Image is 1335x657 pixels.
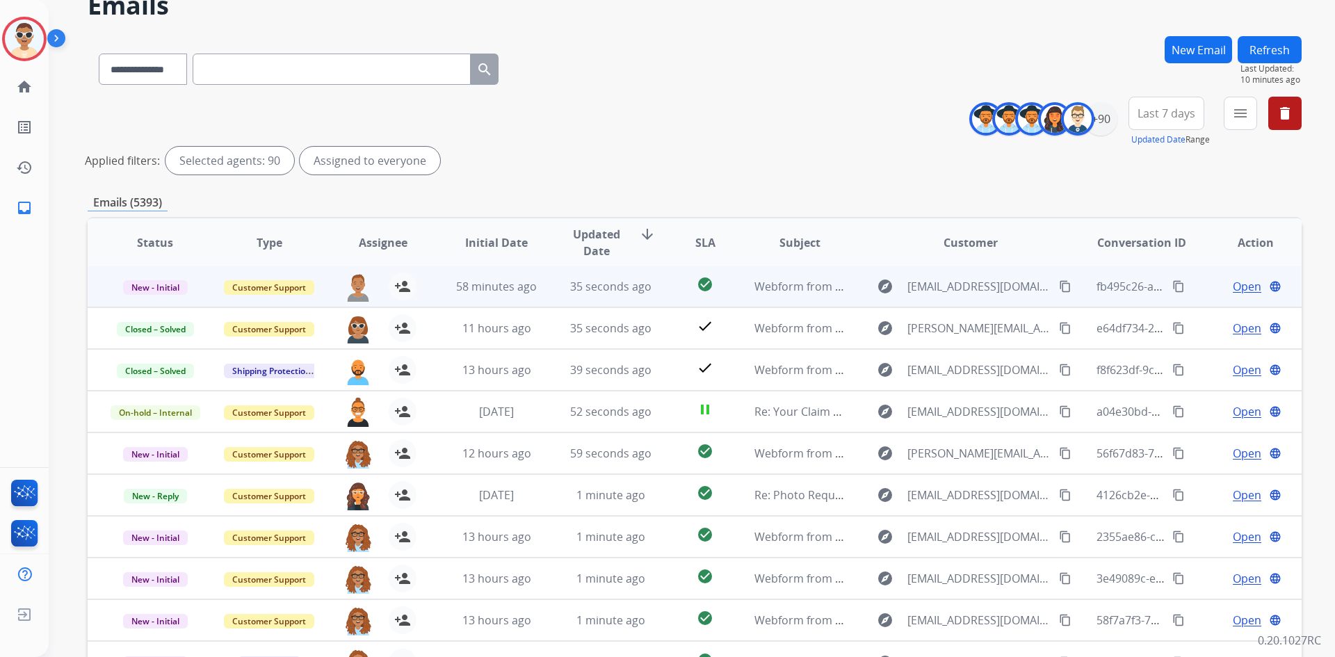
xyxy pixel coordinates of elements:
span: [DATE] [479,487,514,503]
mat-icon: language [1269,489,1281,501]
span: Conversation ID [1097,234,1186,251]
mat-icon: person_add [394,278,411,295]
mat-icon: content_copy [1059,572,1071,585]
mat-icon: person_add [394,487,411,503]
span: New - Reply [124,489,187,503]
span: Assignee [359,234,407,251]
mat-icon: content_copy [1172,530,1185,543]
img: agent-avatar [344,314,372,343]
span: 13 hours ago [462,613,531,628]
span: Customer [944,234,998,251]
span: 13 hours ago [462,362,531,378]
span: Type [257,234,282,251]
mat-icon: check [697,359,713,376]
span: Re: Photo Request [754,487,851,503]
span: 35 seconds ago [570,321,652,336]
mat-icon: content_copy [1172,614,1185,626]
p: 0.20.1027RC [1258,632,1321,649]
mat-icon: content_copy [1172,322,1185,334]
img: agent-avatar [344,356,372,385]
img: agent-avatar [344,439,372,469]
span: Webform from [EMAIL_ADDRESS][DOMAIN_NAME] on [DATE] [754,362,1069,378]
mat-icon: content_copy [1172,405,1185,418]
span: Subject [779,234,820,251]
mat-icon: person_add [394,320,411,336]
span: New - Initial [123,447,188,462]
span: Shipping Protection [224,364,319,378]
mat-icon: content_copy [1172,447,1185,460]
mat-icon: content_copy [1059,530,1071,543]
img: agent-avatar [344,565,372,594]
div: +90 [1084,102,1117,136]
button: Updated Date [1131,134,1186,145]
span: New - Initial [123,530,188,545]
mat-icon: search [476,61,493,78]
mat-icon: content_copy [1059,364,1071,376]
mat-icon: check_circle [697,485,713,501]
span: [PERSON_NAME][EMAIL_ADDRESS][DOMAIN_NAME] [907,320,1051,336]
span: Updated Date [565,226,629,259]
span: Webform from [PERSON_NAME][EMAIL_ADDRESS][DOMAIN_NAME] on [DATE] [754,321,1156,336]
span: Last 7 days [1138,111,1195,116]
span: 1 minute ago [576,529,645,544]
span: Customer Support [224,322,314,336]
mat-icon: check_circle [697,443,713,460]
mat-icon: check_circle [697,526,713,543]
span: [PERSON_NAME][EMAIL_ADDRESS][PERSON_NAME][DOMAIN_NAME] [907,445,1051,462]
mat-icon: explore [877,362,893,378]
mat-icon: language [1269,322,1281,334]
img: avatar [5,19,44,58]
mat-icon: home [16,79,33,95]
mat-icon: language [1269,447,1281,460]
span: On-hold – Internal [111,405,200,420]
span: 11 hours ago [462,321,531,336]
span: Customer Support [224,489,314,503]
span: New - Initial [123,614,188,628]
mat-icon: explore [877,403,893,420]
span: Open [1233,278,1261,295]
span: Last Updated: [1240,63,1302,74]
span: SLA [695,234,715,251]
mat-icon: pause [697,401,713,418]
mat-icon: content_copy [1172,280,1185,293]
span: 58 minutes ago [456,279,537,294]
mat-icon: content_copy [1059,322,1071,334]
mat-icon: content_copy [1172,364,1185,376]
mat-icon: content_copy [1059,280,1071,293]
span: fb495c26-ae0d-4c1a-a73d-67789bc6b721 [1097,279,1309,294]
span: 12 hours ago [462,446,531,461]
span: 59 seconds ago [570,446,652,461]
mat-icon: language [1269,364,1281,376]
mat-icon: content_copy [1059,447,1071,460]
span: Webform from [EMAIL_ADDRESS][DOMAIN_NAME] on [DATE] [754,571,1069,586]
span: 2355ae86-c872-40bf-8833-94d4e1ae5c43 [1097,529,1308,544]
span: Open [1233,612,1261,628]
mat-icon: delete [1277,105,1293,122]
span: e64df734-2977-4a37-972f-70223e200dfd [1097,321,1304,336]
mat-icon: menu [1232,105,1249,122]
mat-icon: language [1269,530,1281,543]
img: agent-avatar [344,523,372,552]
mat-icon: check [697,318,713,334]
img: agent-avatar [344,481,372,510]
span: Range [1131,133,1210,145]
span: [EMAIL_ADDRESS][DOMAIN_NAME] [907,570,1051,587]
span: Status [137,234,173,251]
mat-icon: explore [877,278,893,295]
span: [DATE] [479,404,514,419]
mat-icon: content_copy [1172,572,1185,585]
mat-icon: language [1269,405,1281,418]
mat-icon: person_add [394,362,411,378]
span: Webform from [EMAIL_ADDRESS][DOMAIN_NAME] on [DATE] [754,279,1069,294]
span: Customer Support [224,614,314,628]
span: 4126cb2e-8fe8-4b20-a614-341ce2e2e8e9 [1097,487,1308,503]
mat-icon: language [1269,614,1281,626]
button: Last 7 days [1128,97,1204,130]
span: Open [1233,487,1261,503]
img: agent-avatar [344,606,372,635]
mat-icon: content_copy [1059,614,1071,626]
mat-icon: explore [877,570,893,587]
div: Assigned to everyone [300,147,440,175]
mat-icon: person_add [394,445,411,462]
span: Closed – Solved [117,364,194,378]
